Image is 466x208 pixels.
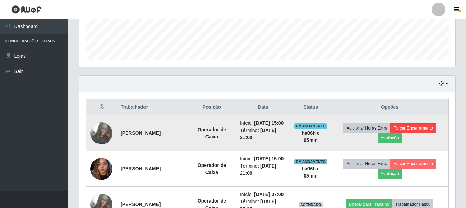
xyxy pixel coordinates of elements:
li: Término: [240,162,286,177]
strong: [PERSON_NAME] [121,130,161,136]
img: CoreUI Logo [11,5,42,14]
li: Início: [240,155,286,162]
strong: Operador de Caixa [198,162,226,175]
img: 1725135374051.jpeg [90,118,112,148]
strong: [PERSON_NAME] [121,166,161,171]
li: Início: [240,120,286,127]
strong: há 06 h e 05 min [302,166,319,179]
li: Início: [240,191,286,198]
th: Status [290,99,331,115]
span: EM ANDAMENTO [294,123,327,129]
span: AGENDADO [299,202,323,207]
th: Trabalhador [116,99,188,115]
time: [DATE] 07:00 [254,192,284,197]
button: Adicionar Horas Extra [343,123,390,133]
time: [DATE] 15:00 [254,120,284,126]
li: Término: [240,127,286,141]
th: Posição [188,99,236,115]
strong: [PERSON_NAME] [121,201,161,207]
strong: há 06 h e 05 min [302,130,319,143]
button: Avaliação [378,133,402,143]
span: EM ANDAMENTO [294,159,327,164]
strong: Operador de Caixa [198,127,226,139]
time: [DATE] 15:00 [254,156,284,161]
button: Adicionar Horas Extra [343,159,390,169]
button: Forçar Encerramento [390,123,436,133]
button: Avaliação [378,169,402,179]
th: Opções [331,99,449,115]
button: Forçar Encerramento [390,159,436,169]
img: 1734465947432.jpeg [90,154,112,183]
th: Data [236,99,290,115]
